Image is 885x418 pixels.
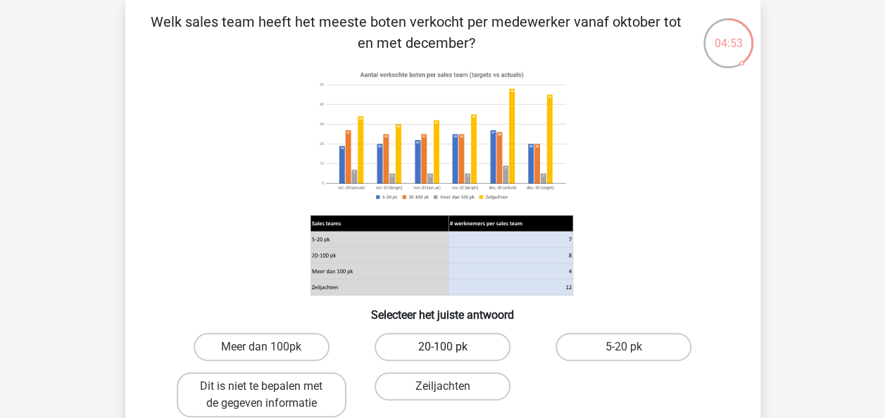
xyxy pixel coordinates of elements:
label: Dit is niet te bepalen met de gegeven informatie [177,372,346,417]
label: 5-20 pk [556,333,691,361]
label: Zeiljachten [375,372,510,400]
div: 04:53 [702,17,755,52]
label: Meer dan 100pk [194,333,329,361]
label: 20-100 pk [375,333,510,361]
h6: Selecteer het juiste antwoord [148,297,738,322]
p: Welk sales team heeft het meeste boten verkocht per medewerker vanaf oktober tot en met december? [148,11,685,53]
